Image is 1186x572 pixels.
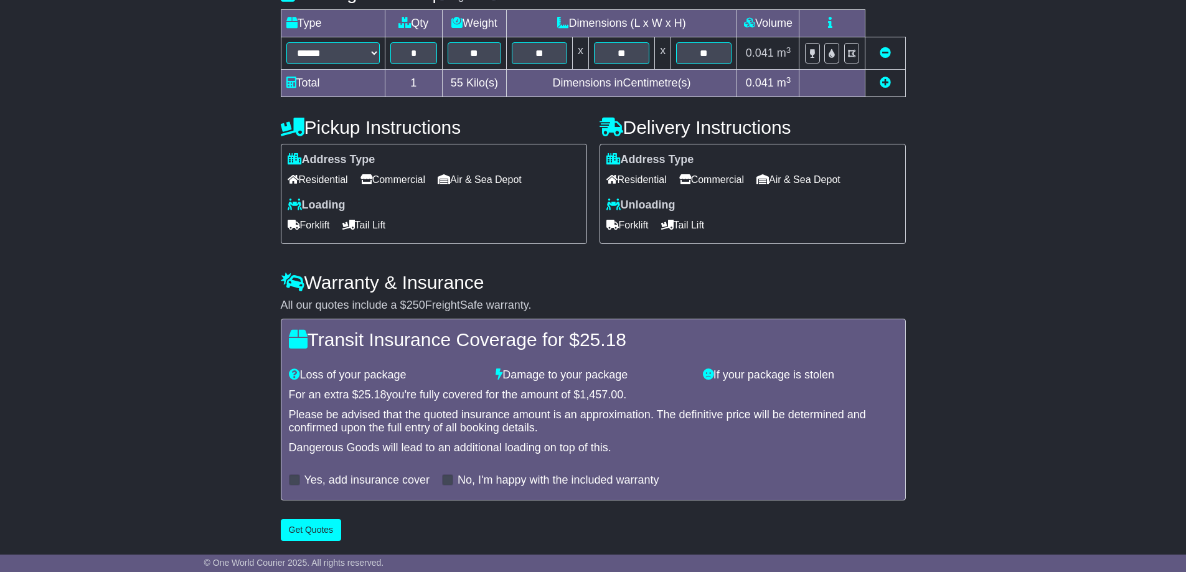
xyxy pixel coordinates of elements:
[786,75,791,85] sup: 3
[606,215,649,235] span: Forklift
[458,474,659,487] label: No, I'm happy with the included warranty
[289,329,898,350] h4: Transit Insurance Coverage for $
[506,10,737,37] td: Dimensions (L x W x H)
[289,408,898,435] div: Please be advised that the quoted insurance amount is an approximation. The definitive price will...
[451,77,463,89] span: 55
[443,10,507,37] td: Weight
[281,10,385,37] td: Type
[489,368,697,382] div: Damage to your package
[288,153,375,167] label: Address Type
[289,388,898,402] div: For an extra $ you're fully covered for the amount of $ .
[655,37,671,70] td: x
[281,299,906,312] div: All our quotes include a $ FreightSafe warranty.
[385,10,443,37] td: Qty
[281,70,385,97] td: Total
[580,388,623,401] span: 1,457.00
[777,47,791,59] span: m
[204,558,384,568] span: © One World Courier 2025. All rights reserved.
[281,117,587,138] h4: Pickup Instructions
[679,170,744,189] span: Commercial
[786,45,791,55] sup: 3
[288,170,348,189] span: Residential
[360,170,425,189] span: Commercial
[580,329,626,350] span: 25.18
[880,47,891,59] a: Remove this item
[606,199,675,212] label: Unloading
[288,199,346,212] label: Loading
[359,388,387,401] span: 25.18
[737,10,799,37] td: Volume
[880,77,891,89] a: Add new item
[289,441,898,455] div: Dangerous Goods will lead to an additional loading on top of this.
[606,170,667,189] span: Residential
[746,47,774,59] span: 0.041
[746,77,774,89] span: 0.041
[283,368,490,382] div: Loss of your package
[777,77,791,89] span: m
[756,170,840,189] span: Air & Sea Depot
[288,215,330,235] span: Forklift
[697,368,904,382] div: If your package is stolen
[342,215,386,235] span: Tail Lift
[407,299,425,311] span: 250
[661,215,705,235] span: Tail Lift
[600,117,906,138] h4: Delivery Instructions
[506,70,737,97] td: Dimensions in Centimetre(s)
[281,272,906,293] h4: Warranty & Insurance
[281,519,342,541] button: Get Quotes
[385,70,443,97] td: 1
[606,153,694,167] label: Address Type
[438,170,522,189] span: Air & Sea Depot
[443,70,507,97] td: Kilo(s)
[572,37,588,70] td: x
[304,474,430,487] label: Yes, add insurance cover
